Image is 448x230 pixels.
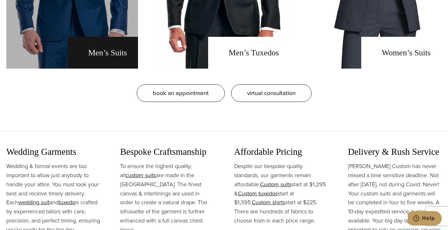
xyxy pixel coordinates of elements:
[408,211,442,227] iframe: Opens a widget where you can chat to one of our agents
[120,146,214,157] h3: Bespoke Craftsmanship
[153,88,209,98] span: book an appointment
[348,146,442,157] h3: Delivery & Rush Service
[137,84,225,102] a: book an appointment
[247,88,296,98] span: virtual consultation
[234,162,328,225] p: Despite our bespoke quality standards, our garments remain affordable. start at $1,295 & start at...
[58,198,75,206] a: tuxedo
[260,180,291,188] a: Custom suits
[231,84,312,102] a: virtual consultation
[238,189,278,198] a: Custom tuxedos
[234,146,328,157] h3: Affordable Pricing
[18,198,49,206] a: wedding suit
[252,198,285,206] a: Custom shirts
[6,146,100,157] h3: Wedding Garments
[125,171,156,179] a: custom suits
